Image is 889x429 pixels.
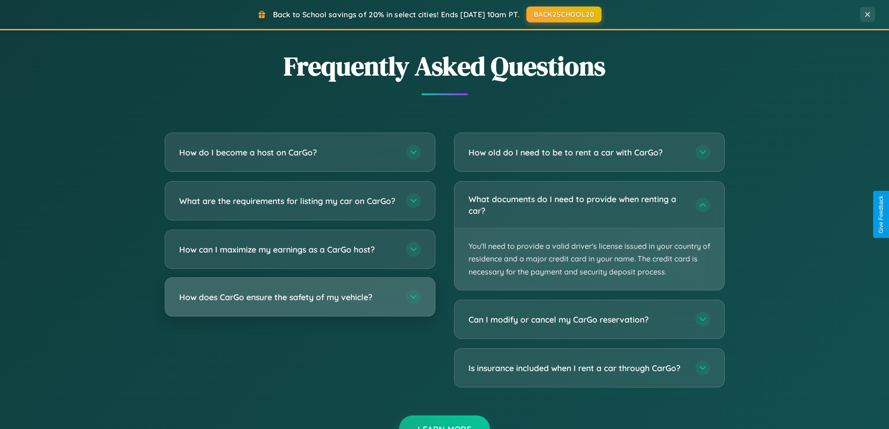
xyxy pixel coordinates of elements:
[179,147,397,158] h3: How do I become a host on CarGo?
[469,193,686,216] h3: What documents do I need to provide when renting a car?
[179,195,397,207] h3: What are the requirements for listing my car on CarGo?
[179,291,397,303] h3: How does CarGo ensure the safety of my vehicle?
[878,196,884,233] div: Give Feedback
[469,314,686,325] h3: Can I modify or cancel my CarGo reservation?
[526,7,602,22] button: BACK2SCHOOL20
[469,147,686,158] h3: How old do I need to be to rent a car with CarGo?
[469,362,686,374] h3: Is insurance included when I rent a car through CarGo?
[455,228,724,290] p: You'll need to provide a valid driver's license issued in your country of residence and a major c...
[273,10,519,19] span: Back to School savings of 20% in select cities! Ends [DATE] 10am PT.
[179,244,397,255] h3: How can I maximize my earnings as a CarGo host?
[165,48,725,84] h2: Frequently Asked Questions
